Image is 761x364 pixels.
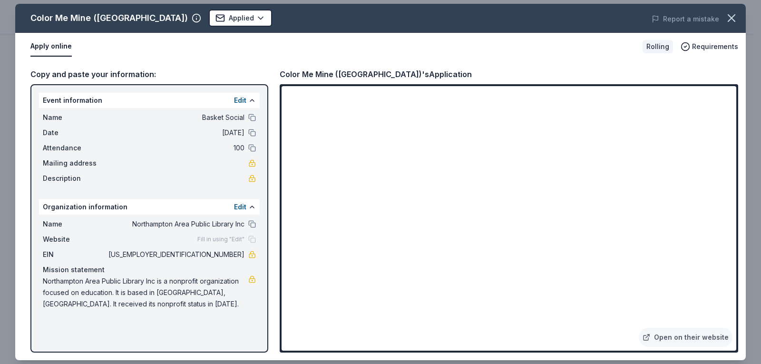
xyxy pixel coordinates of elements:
[652,13,719,25] button: Report a mistake
[234,95,246,106] button: Edit
[43,127,107,138] span: Date
[107,112,244,123] span: Basket Social
[30,10,188,26] div: Color Me Mine ([GEOGRAPHIC_DATA])
[107,127,244,138] span: [DATE]
[43,112,107,123] span: Name
[197,236,244,243] span: Fill in using "Edit"
[107,142,244,154] span: 100
[280,68,472,80] div: Color Me Mine ([GEOGRAPHIC_DATA])'s Application
[43,157,107,169] span: Mailing address
[209,10,272,27] button: Applied
[639,328,732,347] a: Open on their website
[692,41,738,52] span: Requirements
[30,37,72,57] button: Apply online
[229,12,254,24] span: Applied
[43,142,107,154] span: Attendance
[39,93,260,108] div: Event information
[43,264,256,275] div: Mission statement
[107,218,244,230] span: Northampton Area Public Library Inc
[39,199,260,215] div: Organization information
[643,40,673,53] div: Rolling
[43,234,107,245] span: Website
[681,41,738,52] button: Requirements
[43,173,107,184] span: Description
[107,249,244,260] span: [US_EMPLOYER_IDENTIFICATION_NUMBER]
[43,275,248,310] span: Northampton Area Public Library Inc is a nonprofit organization focused on education. It is based...
[43,249,107,260] span: EIN
[234,201,246,213] button: Edit
[43,218,107,230] span: Name
[30,68,268,80] div: Copy and paste your information:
